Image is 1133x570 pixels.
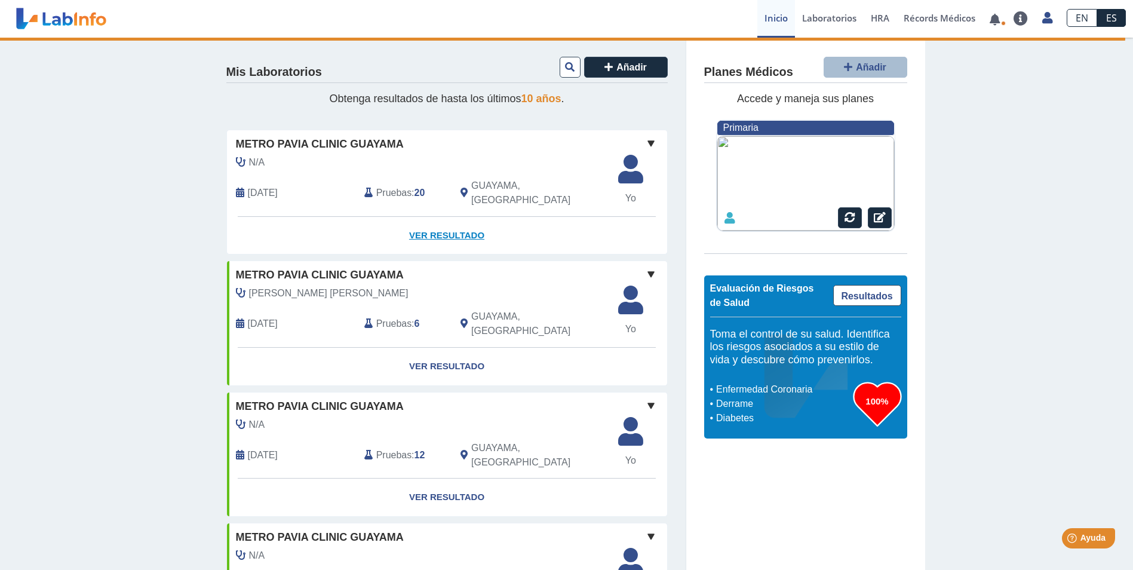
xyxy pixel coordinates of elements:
[710,328,901,367] h5: Toma el control de su salud. Identifica los riesgos asociados a su estilo de vida y descubre cómo...
[249,155,265,170] span: N/A
[471,179,603,207] span: GUAYAMA, PR
[376,448,412,462] span: Pruebas
[355,309,452,338] div: :
[355,179,452,207] div: :
[236,267,404,283] span: Metro Pavia Clinic Guayama
[226,65,322,79] h4: Mis Laboratorios
[227,217,667,255] a: Ver Resultado
[376,317,412,331] span: Pruebas
[871,12,889,24] span: HRA
[710,283,814,308] span: Evaluación de Riesgos de Salud
[824,57,907,78] button: Añadir
[248,186,278,200] span: 2025-09-18
[227,479,667,516] a: Ver Resultado
[704,65,793,79] h4: Planes Médicos
[713,397,853,411] li: Derrame
[471,309,603,338] span: GUAYAMA, PR
[616,62,647,72] span: Añadir
[611,191,650,206] span: Yo
[713,411,853,425] li: Diabetes
[584,57,668,78] button: Añadir
[227,348,667,385] a: Ver Resultado
[611,453,650,468] span: Yo
[723,122,759,133] span: Primaria
[414,450,425,460] b: 12
[248,448,278,462] span: 2025-05-31
[833,285,901,306] a: Resultados
[1027,523,1120,557] iframe: Help widget launcher
[1067,9,1097,27] a: EN
[737,93,874,105] span: Accede y maneja sus planes
[376,186,412,200] span: Pruebas
[236,399,404,415] span: Metro Pavia Clinic Guayama
[471,441,603,470] span: GUAYAMA, PR
[521,93,561,105] span: 10 años
[355,441,452,470] div: :
[248,317,278,331] span: 2025-06-26
[249,548,265,563] span: N/A
[856,62,886,72] span: Añadir
[853,394,901,409] h3: 100%
[236,529,404,546] span: Metro Pavia Clinic Guayama
[249,286,409,301] span: Duprey Colon, Alexis
[236,136,404,152] span: Metro Pavia Clinic Guayama
[1097,9,1126,27] a: ES
[249,418,265,432] span: N/A
[611,322,650,336] span: Yo
[414,188,425,198] b: 20
[713,382,853,397] li: Enfermedad Coronaria
[414,318,420,329] b: 6
[329,93,564,105] span: Obtenga resultados de hasta los últimos .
